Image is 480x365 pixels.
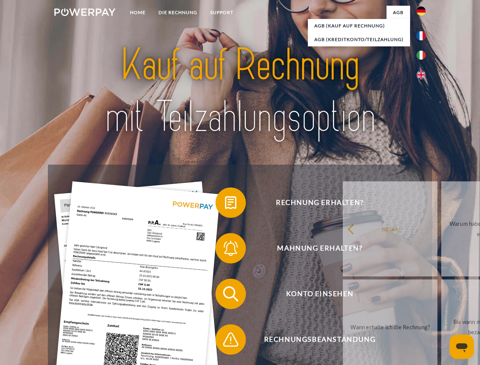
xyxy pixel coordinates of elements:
[152,6,204,19] a: DIE RECHNUNG
[227,324,413,355] span: Rechnungsbeanstandung
[221,330,240,349] img: qb_warning.svg
[417,6,426,16] img: de
[227,279,413,309] span: Konto einsehen
[308,19,410,33] a: AGB (Kauf auf Rechnung)
[215,279,413,309] button: Konto einsehen
[215,324,413,355] button: Rechnungsbeanstandung
[227,233,413,263] span: Mahnung erhalten?
[221,284,240,303] img: qb_search.svg
[308,33,410,46] a: AGB (Kreditkonto/Teilzahlung)
[215,233,413,263] button: Mahnung erhalten?
[124,6,152,19] a: Home
[215,187,413,218] button: Rechnung erhalten?
[347,224,433,234] div: zurück
[387,6,410,19] a: agb
[450,335,474,359] iframe: Schaltfläche zum Öffnen des Messaging-Fensters
[54,8,116,16] img: logo-powerpay-white.svg
[417,31,426,40] img: fr
[73,36,407,146] img: title-powerpay_de.svg
[347,322,433,332] div: Wann erhalte ich die Rechnung?
[227,187,413,218] span: Rechnung erhalten?
[221,239,240,258] img: qb_bell.svg
[204,6,240,19] a: SUPPORT
[417,70,426,79] img: en
[221,193,240,212] img: qb_bill.svg
[417,51,426,60] img: it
